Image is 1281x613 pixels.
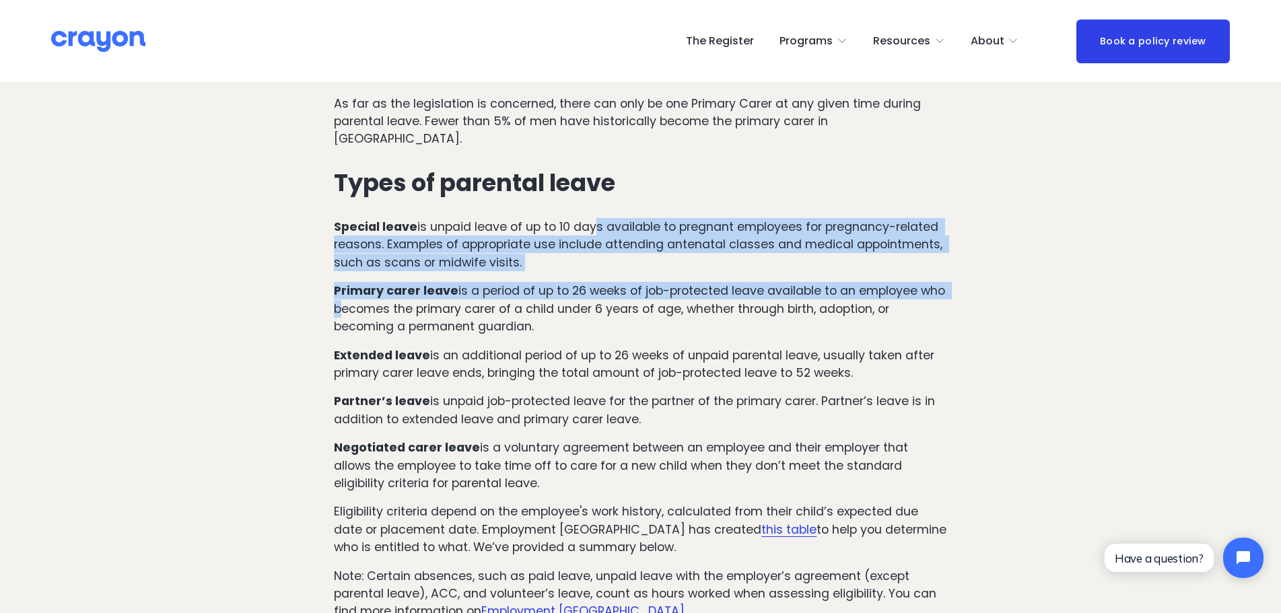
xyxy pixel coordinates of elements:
[780,30,847,52] a: folder dropdown
[334,166,615,199] strong: Types of parental leave
[780,32,833,51] span: Programs
[761,521,817,538] a: this table
[1076,20,1230,63] a: Book a policy review
[971,32,1004,51] span: About
[686,30,754,52] a: The Register
[334,439,946,492] p: is a voluntary agreement between an employee and their employer that allows the employee to take ...
[334,283,458,299] strong: Primary carer leave
[1093,526,1275,589] iframe: Tidio Chat
[334,219,417,235] strong: Special leave
[873,32,930,51] span: Resources
[334,347,946,382] p: is an additional period of up to 26 weeks of unpaid parental leave, usually taken after primary c...
[334,347,430,363] strong: Extended leave
[971,30,1019,52] a: folder dropdown
[334,503,946,556] p: Eligibility criteria depend on the employee's work history, calculated from their child’s expecte...
[873,30,945,52] a: folder dropdown
[334,95,946,148] p: As far as the legislation is concerned, there can only be one Primary Carer at any given time dur...
[334,282,946,335] p: is a period of up to 26 weeks of job-protected leave available to an employee who becomes the pri...
[334,393,430,409] strong: Partner’s leave
[334,218,946,271] p: is unpaid leave of up to 10 days available to pregnant employees for pregnancy-related reasons. E...
[334,439,480,456] strong: Negotiated carer leave
[334,392,946,428] p: is unpaid job-protected leave for the partner of the primary carer. Partner’s leave is in additio...
[51,30,145,53] img: Crayon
